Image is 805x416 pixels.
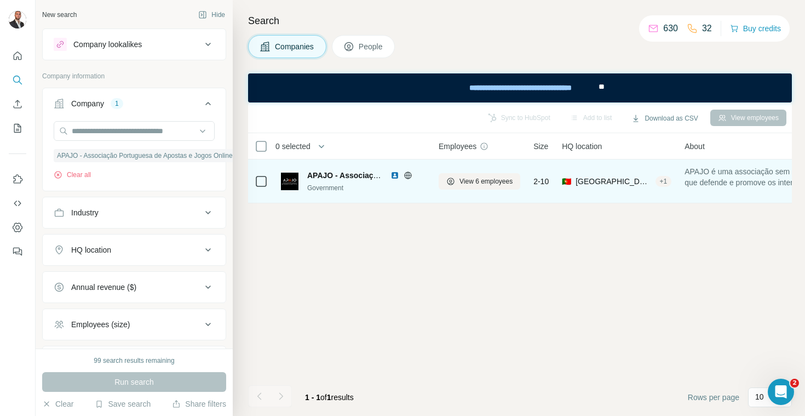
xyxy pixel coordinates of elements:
button: Industry [43,200,226,226]
span: 2-10 [533,176,549,187]
button: Buy credits [730,21,781,36]
span: View 6 employees [459,176,513,186]
span: results [305,393,354,402]
div: Company lookalikes [73,39,142,50]
button: Hide [191,7,233,23]
button: View 6 employees [439,173,520,190]
button: Save search [95,398,151,409]
button: Company lookalikes [43,31,226,58]
button: Share filters [172,398,226,409]
div: 1 [111,99,123,109]
div: Employees (size) [71,319,130,330]
button: My lists [9,118,26,138]
div: Annual revenue ($) [71,282,136,293]
div: HQ location [71,244,111,255]
button: Use Surfe API [9,193,26,213]
div: Government [307,183,426,193]
span: 0 selected [275,141,311,152]
button: Company1 [43,90,226,121]
div: Company [71,98,104,109]
span: Rows per page [688,392,739,403]
span: [GEOGRAPHIC_DATA], [GEOGRAPHIC_DATA] [576,176,651,187]
span: Companies [275,41,315,52]
span: 2 [790,379,799,387]
span: Employees [439,141,476,152]
span: of [320,393,327,402]
div: Industry [71,207,99,218]
button: Clear [42,398,73,409]
span: About [685,141,705,152]
button: Feedback [9,242,26,261]
span: APAJO - Associação Portuguesa de Apostas e Jogos Online [57,151,233,161]
div: + 1 [656,176,672,186]
button: Employees (size) [43,311,226,338]
img: Logo of APAJO - Associação Portuguesa de Apostas e Jogos Online [281,173,298,190]
div: New search [42,10,77,20]
p: Company information [42,71,226,81]
img: LinkedIn logo [390,171,399,180]
button: Search [9,70,26,90]
button: Download as CSV [624,110,705,127]
button: HQ location [43,237,226,263]
button: Dashboard [9,218,26,237]
button: Use Surfe on LinkedIn [9,169,26,189]
span: HQ location [562,141,602,152]
iframe: Intercom live chat [768,379,794,405]
span: Size [533,141,548,152]
h4: Search [248,13,792,29]
span: 🇵🇹 [562,176,571,187]
span: People [359,41,384,52]
div: 99 search results remaining [94,356,174,366]
span: 1 - 1 [305,393,320,402]
p: 32 [702,22,712,35]
span: APAJO - Associação Portuguesa de Apostas e Jogos Online [307,171,527,180]
iframe: Banner [248,73,792,102]
button: Annual revenue ($) [43,274,226,300]
button: Clear all [54,170,91,180]
p: 10 [755,391,764,402]
img: Avatar [9,11,26,29]
button: Enrich CSV [9,94,26,114]
button: Quick start [9,46,26,66]
span: 1 [327,393,331,402]
p: 630 [663,22,678,35]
